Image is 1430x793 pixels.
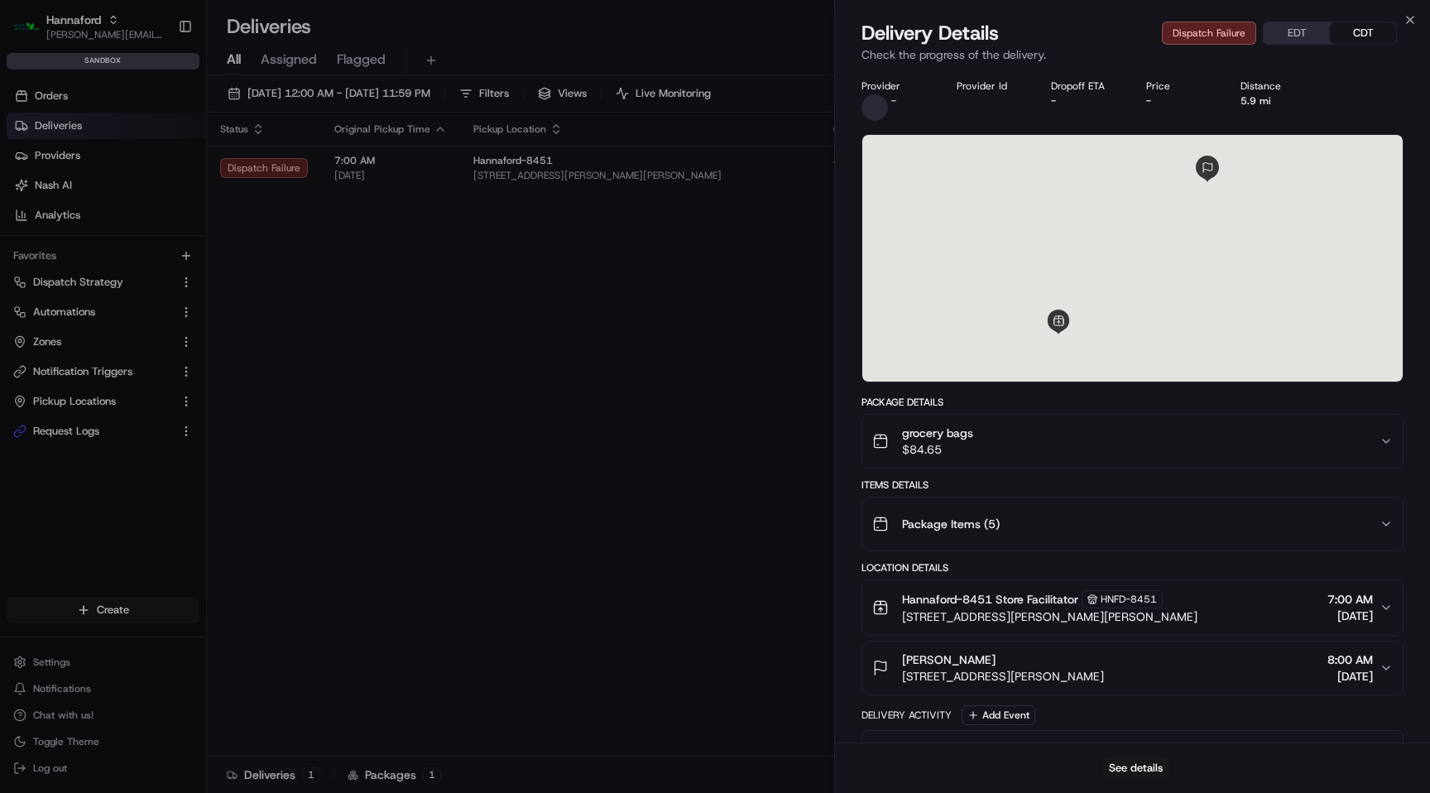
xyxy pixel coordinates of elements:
div: 💻 [140,242,153,255]
p: Check the progress of the delivery. [861,46,1404,63]
div: 5.9 mi [1240,94,1309,108]
div: We're available if you need us! [56,175,209,188]
a: Powered byPylon [117,280,200,293]
div: - [1051,94,1120,108]
span: [DATE] [1327,608,1373,624]
button: CDT [1330,22,1396,44]
span: HNFD-8451 [1101,593,1157,606]
img: 1736555255976-a54dd68f-1ca7-489b-9aae-adbdc363a1c4 [17,158,46,188]
input: Clear [43,107,273,124]
div: Dropoff ETA [1051,79,1120,93]
button: Hannaford-8451 Store FacilitatorHNFD-8451[STREET_ADDRESS][PERSON_NAME][PERSON_NAME]7:00 AM[DATE] [862,580,1403,635]
span: grocery bags [902,425,973,441]
div: 📗 [17,242,30,255]
span: Delivery Details [861,20,999,46]
div: Location Details [861,561,1404,574]
span: - [891,94,896,108]
span: [STREET_ADDRESS][PERSON_NAME] [902,668,1104,685]
div: Provider Id [957,79,1025,93]
span: [DATE] [1327,668,1373,685]
a: 💻API Documentation [133,233,272,263]
span: 8:00 AM [1327,651,1373,668]
div: Items Details [861,478,1404,492]
div: - [1146,94,1215,108]
span: [PERSON_NAME] [902,651,996,668]
span: $84.65 [902,441,973,458]
button: [PERSON_NAME][STREET_ADDRESS][PERSON_NAME]8:00 AM[DATE] [862,642,1403,694]
span: Knowledge Base [33,240,127,257]
span: [STREET_ADDRESS][PERSON_NAME][PERSON_NAME] [902,608,1197,625]
div: Distance [1240,79,1309,93]
div: Start new chat [56,158,271,175]
span: Hannaford-8451 Store Facilitator [902,591,1078,608]
img: Nash [17,17,50,50]
button: See details [1101,757,1170,780]
button: Package Items (5) [862,497,1403,550]
div: Price [1146,79,1215,93]
button: Add Event [962,705,1035,725]
div: Delivery Activity [861,709,952,722]
div: Provider [861,79,930,93]
span: Package Items ( 5 ) [902,516,1000,532]
button: EDT [1264,22,1330,44]
button: grocery bags$84.65 [862,415,1403,468]
button: Start new chat [281,163,301,183]
span: 7:00 AM [1327,591,1373,608]
p: Welcome 👋 [17,66,301,93]
div: Package Details [861,396,1404,409]
span: API Documentation [156,240,266,257]
a: 📗Knowledge Base [10,233,133,263]
span: Pylon [165,281,200,293]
